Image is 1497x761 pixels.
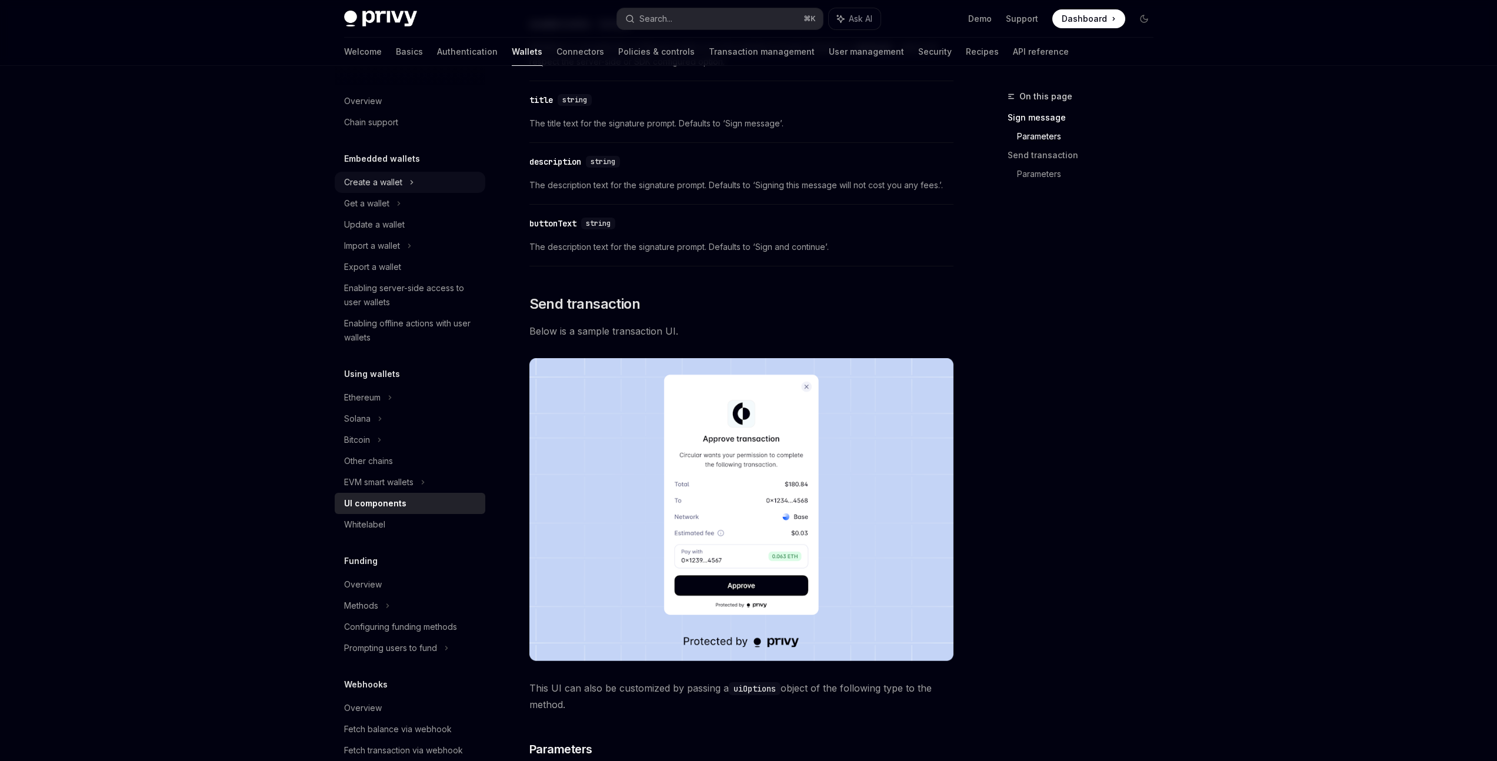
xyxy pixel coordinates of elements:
[344,260,401,274] div: Export a wallet
[335,214,485,235] a: Update a wallet
[396,38,423,66] a: Basics
[344,433,370,447] div: Bitcoin
[562,95,587,105] span: string
[849,13,872,25] span: Ask AI
[437,38,498,66] a: Authentication
[529,680,953,713] span: This UI can also be customized by passing a object of the following type to the method.
[529,240,953,254] span: The description text for the signature prompt. Defaults to ‘Sign and continue’.
[335,450,485,472] a: Other chains
[344,281,478,309] div: Enabling server-side access to user wallets
[335,574,485,595] a: Overview
[344,38,382,66] a: Welcome
[344,641,437,655] div: Prompting users to fund
[335,616,485,637] a: Configuring funding methods
[344,620,457,634] div: Configuring funding methods
[709,38,815,66] a: Transaction management
[829,38,904,66] a: User management
[1019,89,1072,104] span: On this page
[344,701,382,715] div: Overview
[512,38,542,66] a: Wallets
[344,599,378,613] div: Methods
[1052,9,1125,28] a: Dashboard
[586,219,611,228] span: string
[344,11,417,27] img: dark logo
[918,38,952,66] a: Security
[344,578,382,592] div: Overview
[529,178,953,192] span: The description text for the signature prompt. Defaults to ‘Signing this message will not cost yo...
[829,8,881,29] button: Ask AI
[1017,127,1163,146] a: Parameters
[1008,108,1163,127] a: Sign message
[335,256,485,278] a: Export a wallet
[529,116,953,131] span: The title text for the signature prompt. Defaults to ‘Sign message’.
[591,157,615,166] span: string
[344,115,398,129] div: Chain support
[344,518,385,532] div: Whitelabel
[639,12,672,26] div: Search...
[966,38,999,66] a: Recipes
[529,218,576,229] div: buttonText
[1013,38,1069,66] a: API reference
[344,218,405,232] div: Update a wallet
[344,196,389,211] div: Get a wallet
[344,367,400,381] h5: Using wallets
[529,741,592,757] span: Parameters
[344,496,406,510] div: UI components
[344,175,402,189] div: Create a wallet
[1006,13,1038,25] a: Support
[617,8,823,29] button: Search...⌘K
[344,722,452,736] div: Fetch balance via webhook
[529,358,953,661] img: images/Trans.png
[335,278,485,313] a: Enabling server-side access to user wallets
[335,514,485,535] a: Whitelabel
[556,38,604,66] a: Connectors
[618,38,695,66] a: Policies & controls
[335,112,485,133] a: Chain support
[335,719,485,740] a: Fetch balance via webhook
[529,323,953,339] span: Below is a sample transaction UI.
[344,152,420,166] h5: Embedded wallets
[344,390,381,405] div: Ethereum
[335,493,485,514] a: UI components
[1017,165,1163,183] a: Parameters
[335,313,485,348] a: Enabling offline actions with user wallets
[344,94,382,108] div: Overview
[344,554,378,568] h5: Funding
[803,14,816,24] span: ⌘ K
[344,743,463,757] div: Fetch transaction via webhook
[529,156,581,168] div: description
[344,412,371,426] div: Solana
[344,677,388,692] h5: Webhooks
[729,682,781,695] code: uiOptions
[335,91,485,112] a: Overview
[344,239,400,253] div: Import a wallet
[1008,146,1163,165] a: Send transaction
[344,316,478,345] div: Enabling offline actions with user wallets
[344,454,393,468] div: Other chains
[335,740,485,761] a: Fetch transaction via webhook
[1062,13,1107,25] span: Dashboard
[968,13,992,25] a: Demo
[335,697,485,719] a: Overview
[344,475,414,489] div: EVM smart wallets
[529,94,553,106] div: title
[529,295,640,313] span: Send transaction
[1135,9,1153,28] button: Toggle dark mode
